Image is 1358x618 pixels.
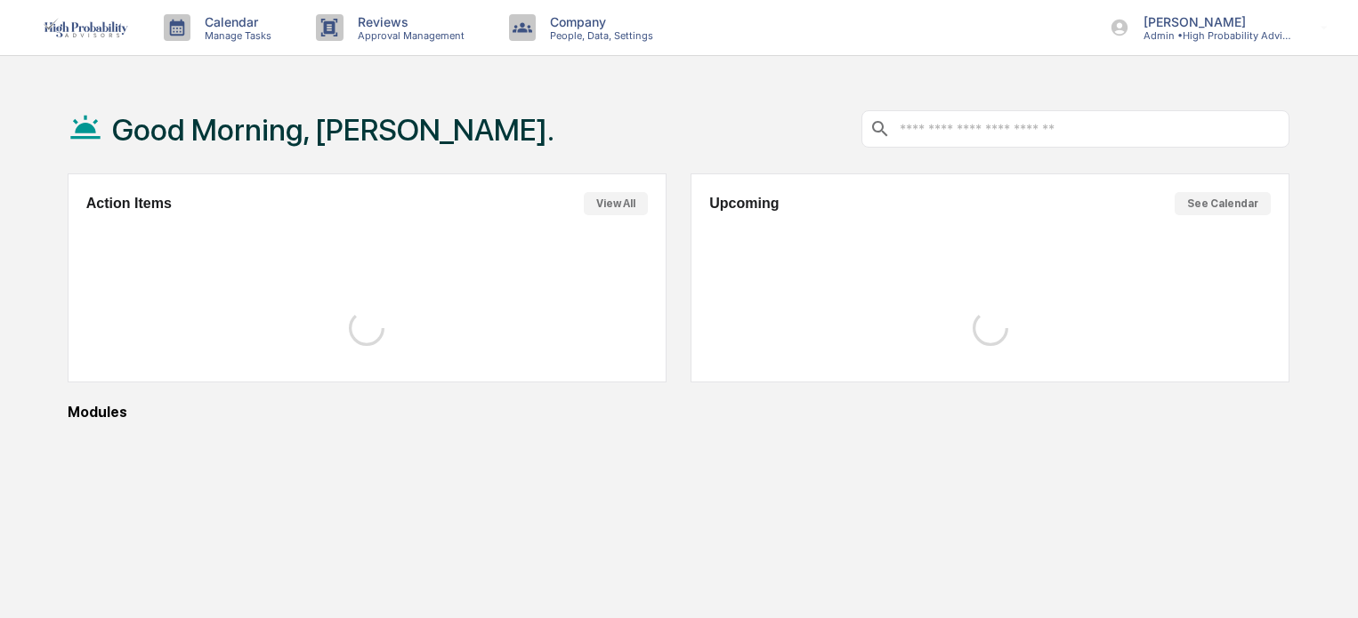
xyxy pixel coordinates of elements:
[344,29,473,42] p: Approval Management
[709,196,779,212] h2: Upcoming
[1129,29,1295,42] p: Admin • High Probability Advisors, LLC
[43,18,128,36] img: logo
[536,29,662,42] p: People, Data, Settings
[112,112,554,148] h1: Good Morning, [PERSON_NAME].
[1175,192,1271,215] button: See Calendar
[344,14,473,29] p: Reviews
[190,29,280,42] p: Manage Tasks
[68,404,1289,421] div: Modules
[1129,14,1295,29] p: [PERSON_NAME]
[190,14,280,29] p: Calendar
[86,196,172,212] h2: Action Items
[584,192,648,215] button: View All
[536,14,662,29] p: Company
